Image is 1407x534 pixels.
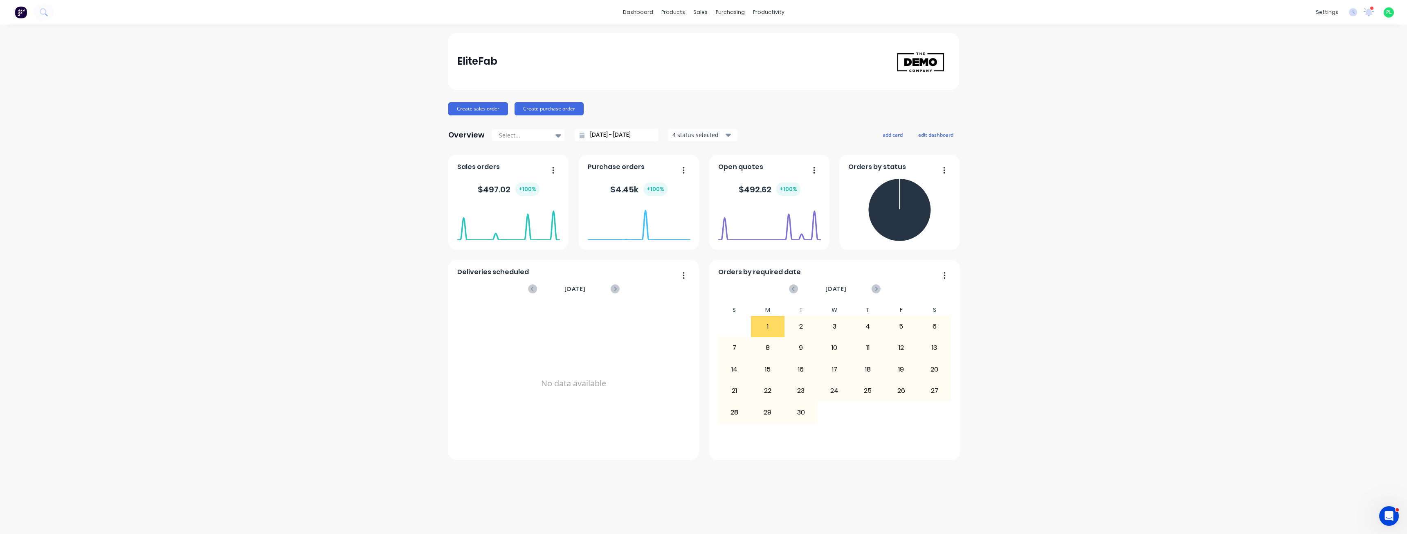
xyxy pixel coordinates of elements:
[785,316,818,337] div: 2
[1379,506,1399,526] iframe: Intercom live chat
[718,162,763,172] span: Open quotes
[818,338,851,358] div: 10
[672,131,724,139] div: 4 status selected
[457,267,529,277] span: Deliveries scheduled
[877,129,908,140] button: add card
[712,6,749,18] div: purchasing
[718,402,751,422] div: 28
[1312,6,1342,18] div: settings
[457,53,497,70] div: EliteFab
[1386,9,1392,16] span: PL
[564,284,586,293] span: [DATE]
[751,316,784,337] div: 1
[689,6,712,18] div: sales
[619,6,657,18] a: dashboard
[457,162,500,172] span: Sales orders
[918,304,951,316] div: S
[718,381,751,401] div: 21
[818,359,851,380] div: 17
[448,102,508,115] button: Create sales order
[718,338,751,358] div: 7
[749,6,789,18] div: productivity
[457,304,690,463] div: No data available
[852,316,884,337] div: 4
[718,304,751,316] div: S
[851,304,885,316] div: T
[785,359,818,380] div: 16
[918,381,951,401] div: 27
[515,183,539,196] div: + 100 %
[818,316,851,337] div: 3
[668,129,737,141] button: 4 status selected
[478,183,539,196] div: $ 497.02
[885,359,917,380] div: 19
[643,183,668,196] div: + 100 %
[718,359,751,380] div: 14
[785,381,818,401] div: 23
[448,127,485,143] div: Overview
[918,359,951,380] div: 20
[818,304,851,316] div: W
[751,402,784,422] div: 29
[751,381,784,401] div: 22
[885,381,917,401] div: 26
[884,304,918,316] div: F
[515,102,584,115] button: Create purchase order
[784,304,818,316] div: T
[825,284,847,293] span: [DATE]
[918,338,951,358] div: 13
[918,316,951,337] div: 6
[657,6,689,18] div: products
[610,183,668,196] div: $ 4.45k
[588,162,645,172] span: Purchase orders
[885,338,917,358] div: 12
[785,402,818,422] div: 30
[848,162,906,172] span: Orders by status
[852,338,884,358] div: 11
[913,129,959,140] button: edit dashboard
[751,359,784,380] div: 15
[785,338,818,358] div: 9
[15,6,27,18] img: Factory
[751,338,784,358] div: 8
[892,45,950,77] img: EliteFab
[885,316,917,337] div: 5
[739,183,800,196] div: $ 492.62
[852,359,884,380] div: 18
[852,381,884,401] div: 25
[818,381,851,401] div: 24
[776,183,800,196] div: + 100 %
[751,304,784,316] div: M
